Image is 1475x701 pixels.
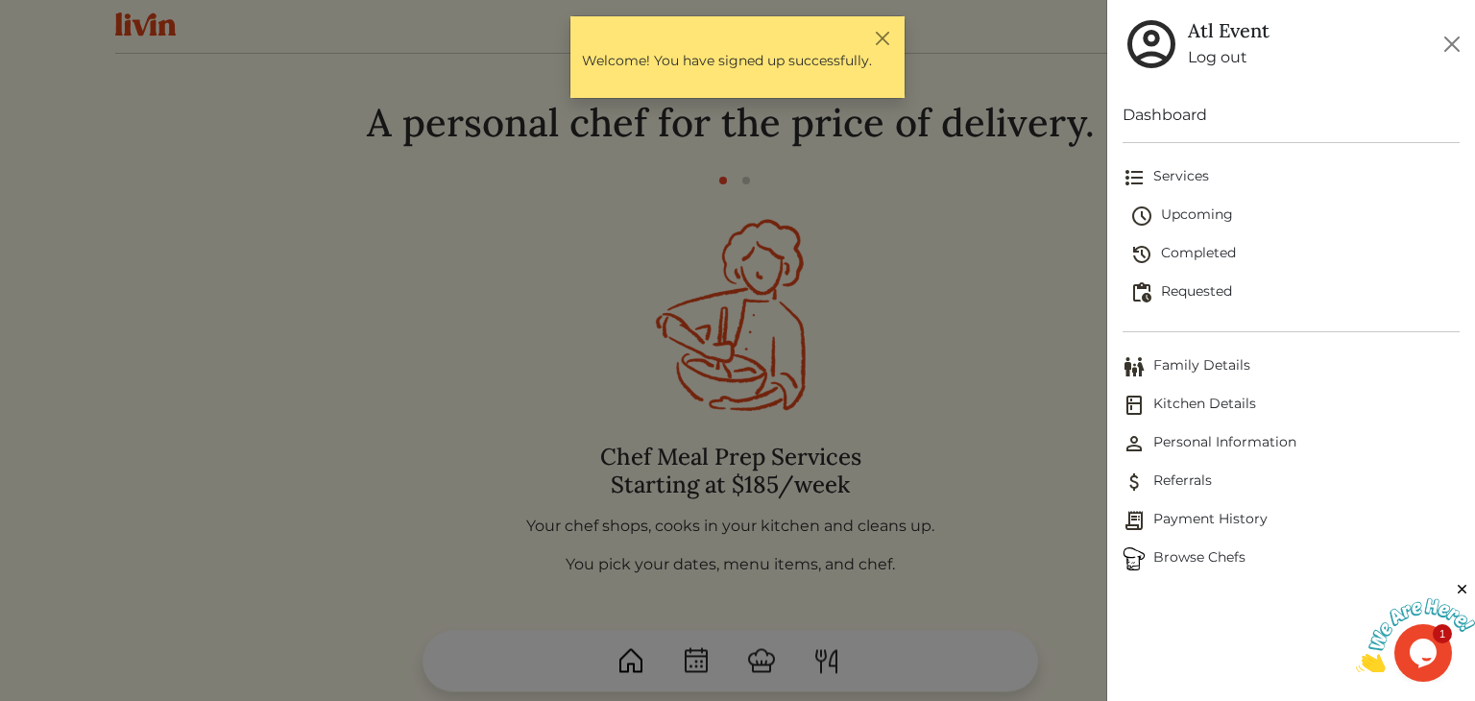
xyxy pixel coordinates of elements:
a: Kitchen DetailsKitchen Details [1123,386,1460,424]
a: Log out [1188,46,1269,69]
img: Kitchen Details [1123,394,1146,417]
button: Close [873,28,893,48]
a: Upcoming [1130,197,1460,235]
span: Services [1123,166,1460,189]
img: Browse Chefs [1123,547,1146,570]
img: format_list_bulleted-ebc7f0161ee23162107b508e562e81cd567eeab2455044221954b09d19068e74.svg [1123,166,1146,189]
a: Services [1123,158,1460,197]
a: Personal InformationPersonal Information [1123,424,1460,463]
button: Close [1437,29,1467,60]
img: Referrals [1123,471,1146,494]
span: Requested [1130,281,1460,304]
img: Family Details [1123,355,1146,378]
a: Family DetailsFamily Details [1123,348,1460,386]
a: Payment HistoryPayment History [1123,501,1460,540]
a: Requested [1130,274,1460,312]
img: pending_actions-fd19ce2ea80609cc4d7bbea353f93e2f363e46d0f816104e4e0650fdd7f915cf.svg [1130,281,1153,304]
span: Kitchen Details [1123,394,1460,417]
a: ChefsBrowse Chefs [1123,540,1460,578]
span: Upcoming [1130,205,1460,228]
span: Referrals [1123,471,1460,494]
p: Welcome! You have signed up successfully. [582,51,893,71]
iframe: chat widget [1356,581,1475,672]
span: Completed [1130,243,1460,266]
a: Dashboard [1123,104,1460,127]
h5: Atl Event [1188,19,1269,42]
a: ReferralsReferrals [1123,463,1460,501]
a: Completed [1130,235,1460,274]
span: Personal Information [1123,432,1460,455]
img: Personal Information [1123,432,1146,455]
span: Browse Chefs [1123,547,1460,570]
img: user_account-e6e16d2ec92f44fc35f99ef0dc9cddf60790bfa021a6ecb1c896eb5d2907b31c.svg [1123,15,1180,73]
span: Payment History [1123,509,1460,532]
img: history-2b446bceb7e0f53b931186bf4c1776ac458fe31ad3b688388ec82af02103cd45.svg [1130,243,1153,266]
img: Payment History [1123,509,1146,532]
span: Family Details [1123,355,1460,378]
img: schedule-fa401ccd6b27cf58db24c3bb5584b27dcd8bd24ae666a918e1c6b4ae8c451a22.svg [1130,205,1153,228]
